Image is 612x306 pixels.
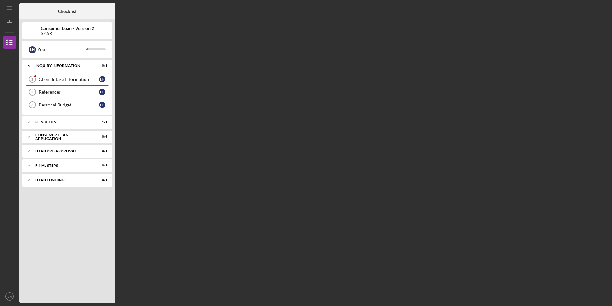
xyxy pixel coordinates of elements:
div: L H [99,76,105,82]
div: You [37,44,86,55]
div: References [39,89,99,95]
div: 1 / 1 [96,120,107,124]
div: $2.5K [41,31,94,36]
button: LH [3,290,16,303]
div: Loan Pre-Approval [35,149,91,153]
b: Consumer Loan - Version 2 [41,26,94,31]
b: Checklist [58,9,76,14]
div: Inquiry Information [35,64,91,68]
div: 0 / 1 [96,149,107,153]
div: 0 / 3 [96,64,107,68]
div: L H [99,89,105,95]
div: 0 / 3 [96,164,107,167]
a: 3Personal BudgetLH [26,98,109,111]
div: L H [29,46,36,53]
a: 1Client Intake InformationLH [26,73,109,86]
div: Loan Funding [35,178,91,182]
div: 0 / 6 [96,135,107,139]
div: Consumer Loan Application [35,133,91,140]
div: Client Intake Information [39,77,99,82]
tspan: 1 [31,77,33,81]
tspan: 3 [31,103,33,107]
div: 0 / 1 [96,178,107,182]
a: 2ReferencesLH [26,86,109,98]
text: LH [8,295,12,298]
div: FINAL STEPS [35,164,91,167]
div: Personal Budget [39,102,99,107]
div: L H [99,102,105,108]
tspan: 2 [31,90,33,94]
div: Eligibility [35,120,91,124]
